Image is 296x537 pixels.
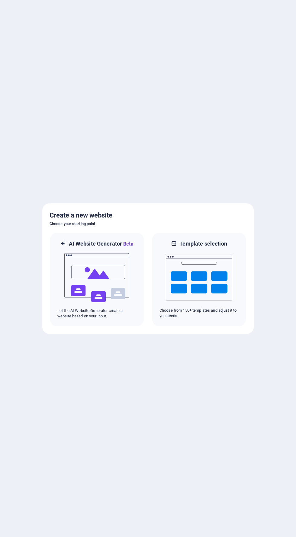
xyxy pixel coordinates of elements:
div: AI Website GeneratorBetaaiLet the AI Website Generator create a website based on your input. [50,232,144,327]
h6: Choose your starting point [50,220,246,227]
h6: Template selection [179,240,227,247]
p: Let the AI Website Generator create a website based on your input. [57,308,137,319]
div: Template selectionChoose from 150+ templates and adjust it to you needs. [152,232,246,327]
img: ai [64,248,130,308]
span: Beta [122,241,134,247]
h5: Create a new website [50,211,246,220]
p: Choose from 150+ templates and adjust it to you needs. [159,308,239,319]
h6: AI Website Generator [69,240,133,248]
